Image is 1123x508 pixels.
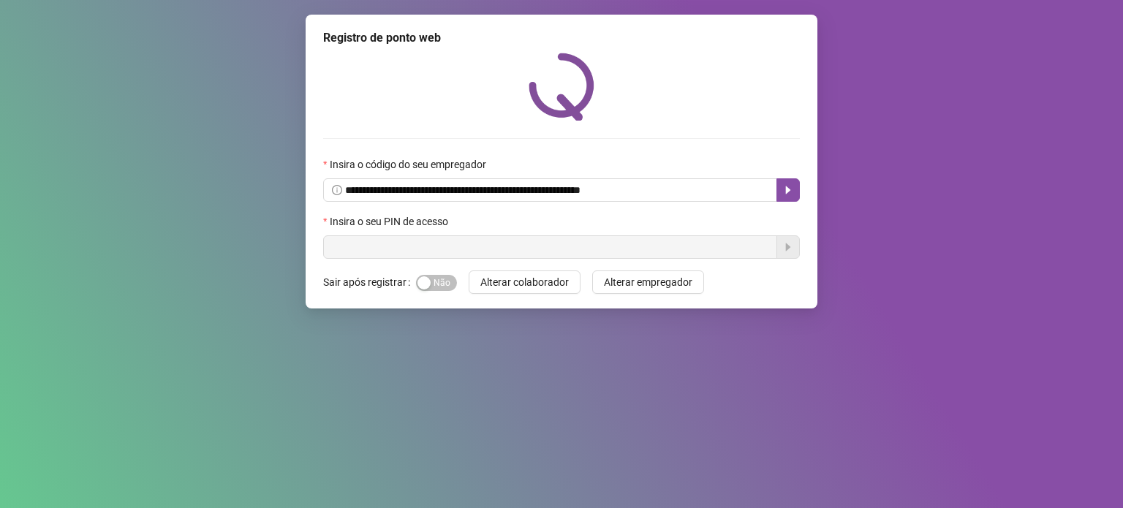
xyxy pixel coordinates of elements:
label: Insira o código do seu empregador [323,156,496,173]
button: Alterar empregador [592,270,704,294]
span: Alterar empregador [604,274,692,290]
span: Alterar colaborador [480,274,569,290]
div: Registro de ponto web [323,29,800,47]
span: caret-right [782,184,794,196]
label: Insira o seu PIN de acesso [323,213,458,230]
span: info-circle [332,185,342,195]
button: Alterar colaborador [469,270,581,294]
label: Sair após registrar [323,270,416,294]
img: QRPoint [529,53,594,121]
